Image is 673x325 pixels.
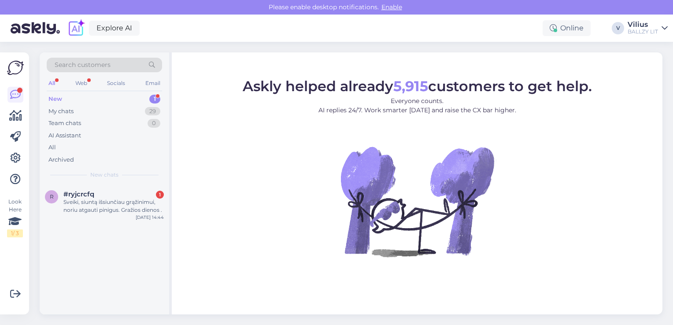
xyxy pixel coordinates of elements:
[612,22,624,34] div: V
[48,143,56,152] div: All
[7,229,23,237] div: 1 / 3
[149,95,160,103] div: 1
[48,131,81,140] div: AI Assistant
[67,19,85,37] img: explore-ai
[393,78,428,95] b: 5,915
[543,20,591,36] div: Online
[243,96,592,115] p: Everyone counts. AI replies 24/7. Work smarter [DATE] and raise the CX bar higher.
[243,78,592,95] span: Askly helped already customers to get help.
[7,198,23,237] div: Look Here
[55,60,111,70] span: Search customers
[144,78,162,89] div: Email
[7,59,24,76] img: Askly Logo
[48,155,74,164] div: Archived
[63,198,164,214] div: Sveiki, siuntą išsiunčiau grąžinimui, noriu atgauti pinigus. Gražios dienos .
[145,107,160,116] div: 29
[63,190,94,198] span: #ryjcrcfq
[48,95,62,103] div: New
[89,21,140,36] a: Explore AI
[50,193,54,200] span: r
[379,3,405,11] span: Enable
[48,107,74,116] div: My chats
[148,119,160,128] div: 0
[136,214,164,221] div: [DATE] 14:44
[628,21,668,35] a: ViliusBALLZY LIT
[156,191,164,199] div: 1
[47,78,57,89] div: All
[628,28,658,35] div: BALLZY LIT
[90,171,118,179] span: New chats
[48,119,81,128] div: Team chats
[74,78,89,89] div: Web
[105,78,127,89] div: Socials
[628,21,658,28] div: Vilius
[338,122,496,281] img: No Chat active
